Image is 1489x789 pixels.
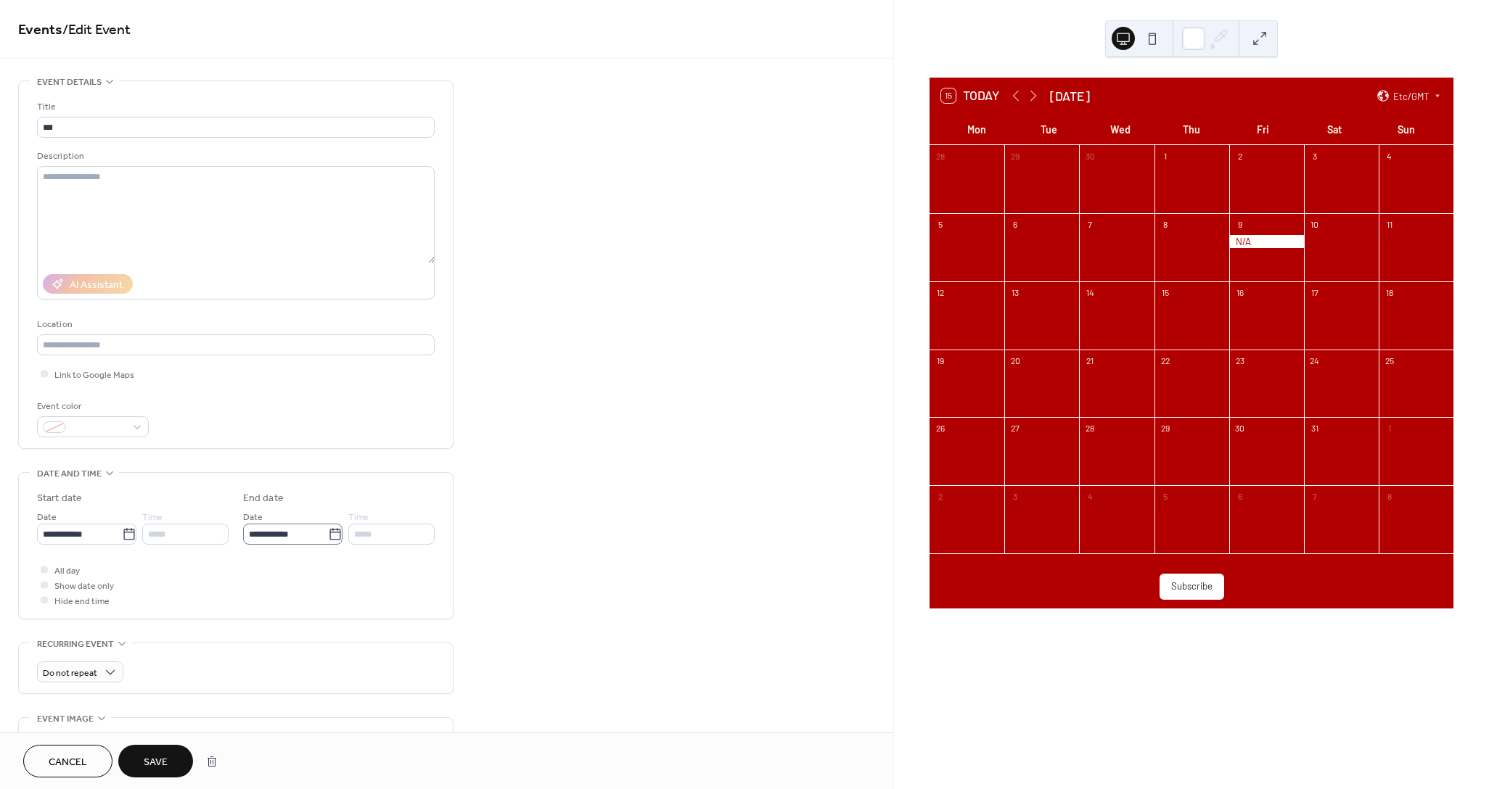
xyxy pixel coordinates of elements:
div: Start date [37,491,82,506]
div: 30 [1234,422,1246,434]
button: Save [118,745,193,777]
div: 21 [1084,354,1096,366]
button: 15Today [936,85,1004,107]
a: Events [18,16,62,44]
div: 25 [1383,354,1395,366]
span: Date [37,510,57,525]
span: Save [144,755,168,770]
span: Etc/GMT [1393,91,1429,101]
div: 4 [1084,490,1096,503]
div: Description [37,149,432,164]
div: Thu [1156,115,1228,144]
div: 17 [1308,286,1321,298]
div: 2 [1234,149,1246,162]
span: Event details [37,75,102,90]
span: Show date only [54,579,114,594]
div: 1 [1383,422,1395,434]
div: 16 [1234,286,1246,298]
span: Time [348,510,369,525]
div: 29 [1009,149,1022,162]
div: 5 [935,218,947,230]
div: 4 [1383,149,1395,162]
div: 5 [1159,490,1171,503]
div: 3 [1308,149,1321,162]
div: Location [37,317,432,332]
span: Recurring event [37,637,114,652]
span: Time [142,510,163,525]
div: 2 [935,490,947,503]
div: 19 [935,354,947,366]
div: 11 [1383,218,1395,230]
div: 28 [935,149,947,162]
div: 28 [1084,422,1096,434]
div: 27 [1009,422,1022,434]
div: 10 [1308,218,1321,230]
div: Title [37,99,432,115]
div: 8 [1159,218,1171,230]
div: 23 [1234,354,1246,366]
div: 31 [1308,422,1321,434]
div: 7 [1084,218,1096,230]
span: Link to Google Maps [54,368,134,383]
span: Date and time [37,466,102,482]
div: 3 [1009,490,1022,503]
div: 24 [1308,354,1321,366]
div: 29 [1159,422,1171,434]
button: Subscribe [1160,574,1224,600]
div: End date [243,491,284,506]
div: 30 [1084,149,1096,162]
div: Tue [1013,115,1085,144]
div: Sat [1299,115,1371,144]
div: 20 [1009,354,1022,366]
span: All day [54,563,80,579]
div: 14 [1084,286,1096,298]
span: / Edit Event [62,16,131,44]
span: Do not repeat [43,665,97,682]
div: 9 [1234,218,1246,230]
div: 15 [1159,286,1171,298]
div: 26 [935,422,947,434]
div: Fri [1227,115,1299,144]
span: Date [243,510,263,525]
div: 8 [1383,490,1395,503]
div: Mon [941,115,1013,144]
div: Event color [37,399,146,414]
div: 7 [1308,490,1321,503]
div: [DATE] [1050,86,1090,105]
div: 22 [1159,354,1171,366]
div: Wed [1084,115,1156,144]
span: Cancel [49,755,87,770]
div: Sun [1370,115,1442,144]
span: Event image [37,711,94,727]
span: Hide end time [54,594,110,609]
div: 12 [935,286,947,298]
div: 6 [1009,218,1022,230]
div: 1 [1159,149,1171,162]
div: 6 [1234,490,1246,503]
div: 13 [1009,286,1022,298]
div: 18 [1383,286,1395,298]
button: Cancel [23,745,112,777]
div: N/A [1229,235,1304,248]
